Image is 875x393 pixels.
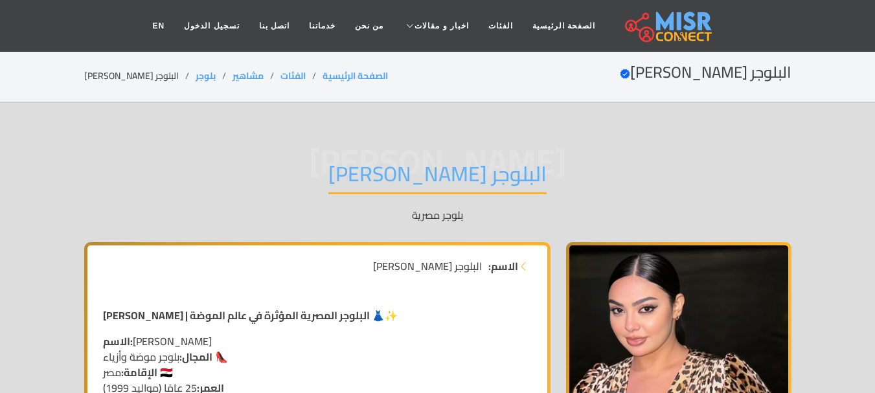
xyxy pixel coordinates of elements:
[84,69,196,83] li: البلوجر [PERSON_NAME]
[393,14,479,38] a: اخبار و مقالات
[121,363,157,382] strong: الإقامة:
[479,14,523,38] a: الفئات
[625,10,712,42] img: main.misr_connect
[328,161,547,194] h1: البلوجر [PERSON_NAME]
[249,14,299,38] a: اتصل بنا
[143,14,175,38] a: EN
[280,67,306,84] a: الفئات
[620,69,630,79] svg: Verified account
[233,67,264,84] a: مشاهير
[488,258,518,274] strong: الاسم:
[323,67,388,84] a: الصفحة الرئيسية
[373,258,482,274] span: البلوجر [PERSON_NAME]
[174,14,249,38] a: تسجيل الدخول
[103,306,398,325] strong: [PERSON_NAME] | البلوجر المصرية المؤثرة في عالم الموضة 👗✨
[523,14,605,38] a: الصفحة الرئيسية
[196,67,216,84] a: بلوجر
[179,347,212,366] strong: المجال:
[299,14,345,38] a: خدماتنا
[620,63,791,82] h2: البلوجر [PERSON_NAME]
[84,207,791,223] p: بلوجر مصرية
[103,331,133,351] strong: الاسم:
[345,14,393,38] a: من نحن
[415,20,469,32] span: اخبار و مقالات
